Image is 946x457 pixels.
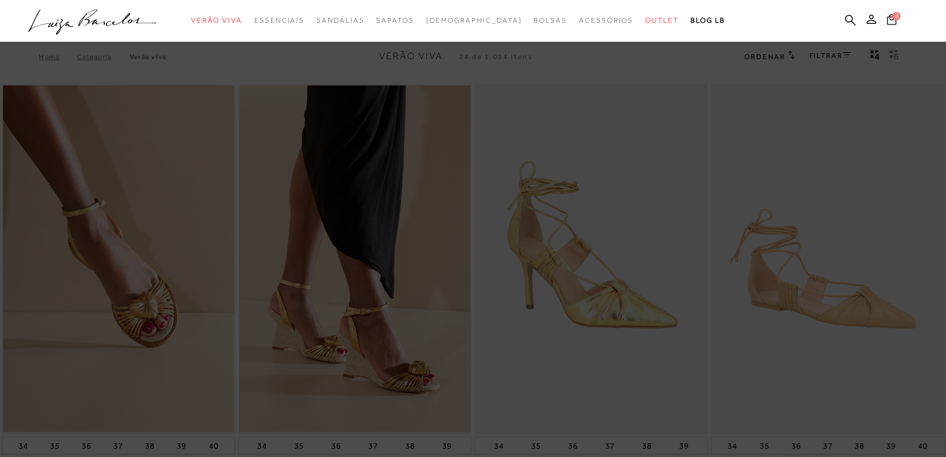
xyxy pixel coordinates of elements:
[645,16,679,24] span: Outlet
[376,16,414,24] span: Sapatos
[254,16,304,24] span: Essenciais
[191,16,242,24] span: Verão Viva
[534,10,567,32] a: categoryNavScreenReaderText
[892,12,901,20] span: 0
[691,16,725,24] span: BLOG LB
[376,10,414,32] a: categoryNavScreenReaderText
[316,16,364,24] span: Sandálias
[426,16,522,24] span: [DEMOGRAPHIC_DATA]
[883,13,900,29] button: 0
[254,10,304,32] a: categoryNavScreenReaderText
[579,10,633,32] a: categoryNavScreenReaderText
[645,10,679,32] a: categoryNavScreenReaderText
[691,10,725,32] a: BLOG LB
[316,10,364,32] a: categoryNavScreenReaderText
[426,10,522,32] a: noSubCategoriesText
[534,16,567,24] span: Bolsas
[191,10,242,32] a: categoryNavScreenReaderText
[579,16,633,24] span: Acessórios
